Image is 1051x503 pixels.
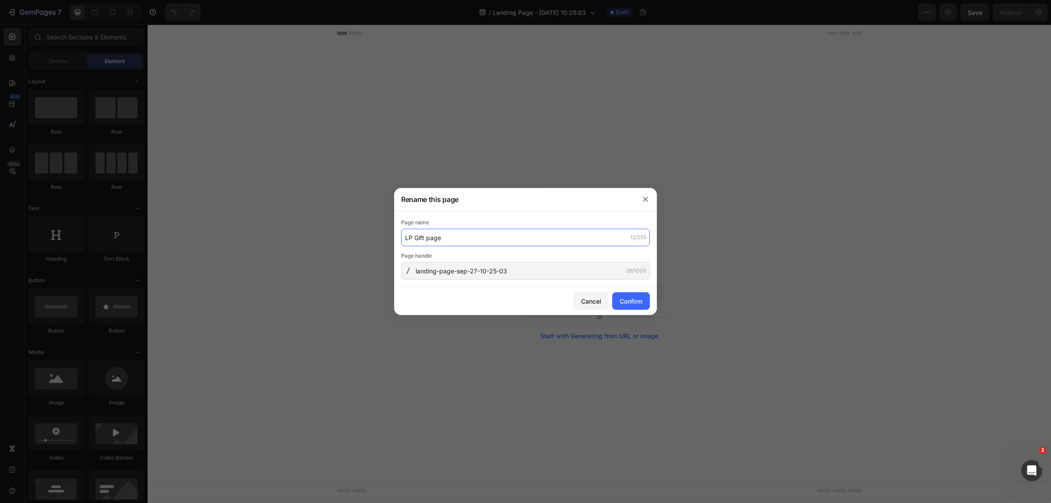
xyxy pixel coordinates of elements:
[612,292,650,310] button: Confirm
[630,234,646,241] div: 12/255
[393,308,511,315] div: Start with Generating from URL or image
[399,241,505,252] div: Start with Sections from sidebar
[620,297,642,306] div: Confirm
[1021,460,1042,481] iframe: Intercom live chat
[388,259,448,276] button: Add sections
[581,297,601,306] div: Cancel
[454,259,515,276] button: Add elements
[626,267,646,275] div: 28/1000
[401,194,458,205] h3: Rename this page
[401,251,650,260] div: Page handle
[401,218,650,227] div: Page name
[1039,447,1046,454] span: 2
[574,292,609,310] button: Cancel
